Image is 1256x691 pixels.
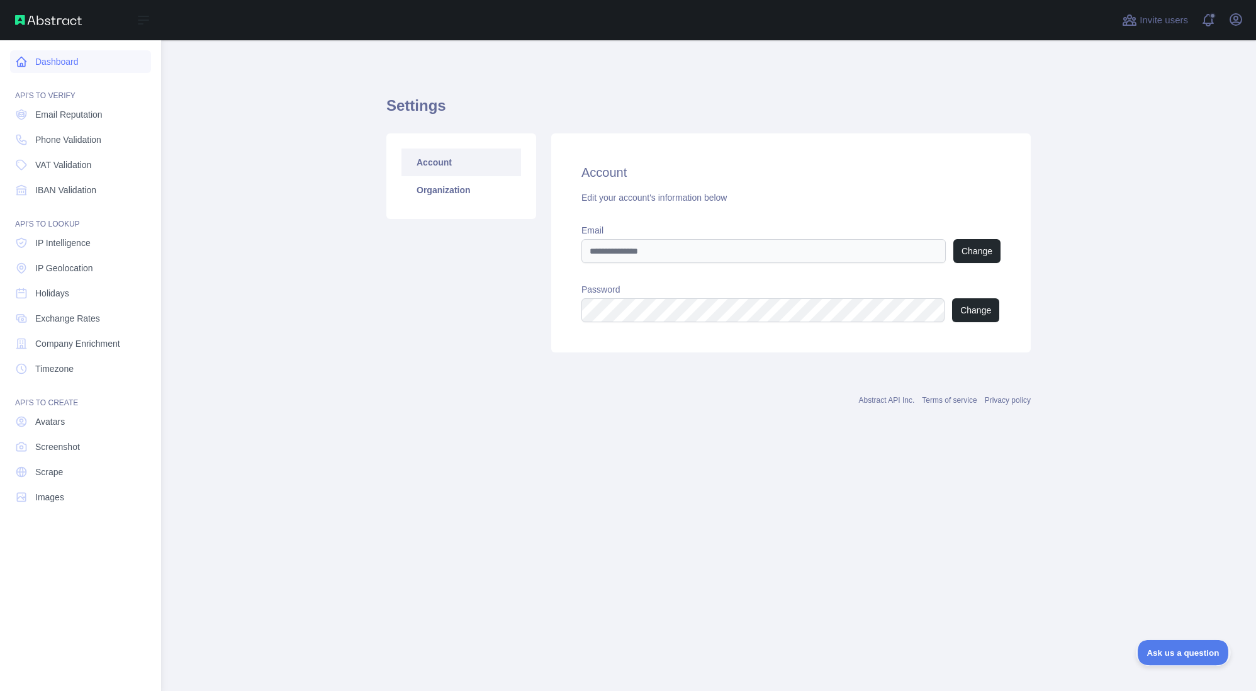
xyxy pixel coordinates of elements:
h1: Settings [386,96,1031,126]
a: Email Reputation [10,103,151,126]
a: Abstract API Inc. [859,396,915,405]
label: Email [581,224,1001,237]
a: Scrape [10,461,151,483]
span: Company Enrichment [35,337,120,350]
label: Password [581,283,1001,296]
button: Change [952,298,999,322]
a: IBAN Validation [10,179,151,201]
button: Invite users [1119,10,1191,30]
div: Edit your account's information below [581,191,1001,204]
span: Avatars [35,415,65,428]
a: Terms of service [922,396,977,405]
div: API'S TO LOOKUP [10,204,151,229]
span: Timezone [35,362,74,375]
a: IP Intelligence [10,232,151,254]
a: Avatars [10,410,151,433]
span: VAT Validation [35,159,91,171]
span: IP Geolocation [35,262,93,274]
a: IP Geolocation [10,257,151,279]
span: Screenshot [35,441,80,453]
span: IP Intelligence [35,237,91,249]
iframe: Toggle Customer Support [1136,639,1231,666]
a: Account [401,149,521,176]
span: Holidays [35,287,69,300]
span: IBAN Validation [35,184,96,196]
div: API'S TO VERIFY [10,76,151,101]
a: Screenshot [10,435,151,458]
img: Abstract API [15,15,82,25]
a: Phone Validation [10,128,151,151]
a: VAT Validation [10,154,151,176]
a: Organization [401,176,521,204]
a: Privacy policy [985,396,1031,405]
div: API'S TO CREATE [10,383,151,408]
a: Exchange Rates [10,307,151,330]
h2: Account [581,164,1001,181]
a: Company Enrichment [10,332,151,355]
span: Email Reputation [35,108,103,121]
button: Change [953,239,1001,263]
span: Invite users [1140,13,1188,28]
span: Images [35,491,64,503]
span: Phone Validation [35,133,101,146]
a: Holidays [10,282,151,305]
span: Exchange Rates [35,312,100,325]
a: Timezone [10,357,151,380]
a: Images [10,486,151,508]
span: Scrape [35,466,63,478]
a: Dashboard [10,50,151,73]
